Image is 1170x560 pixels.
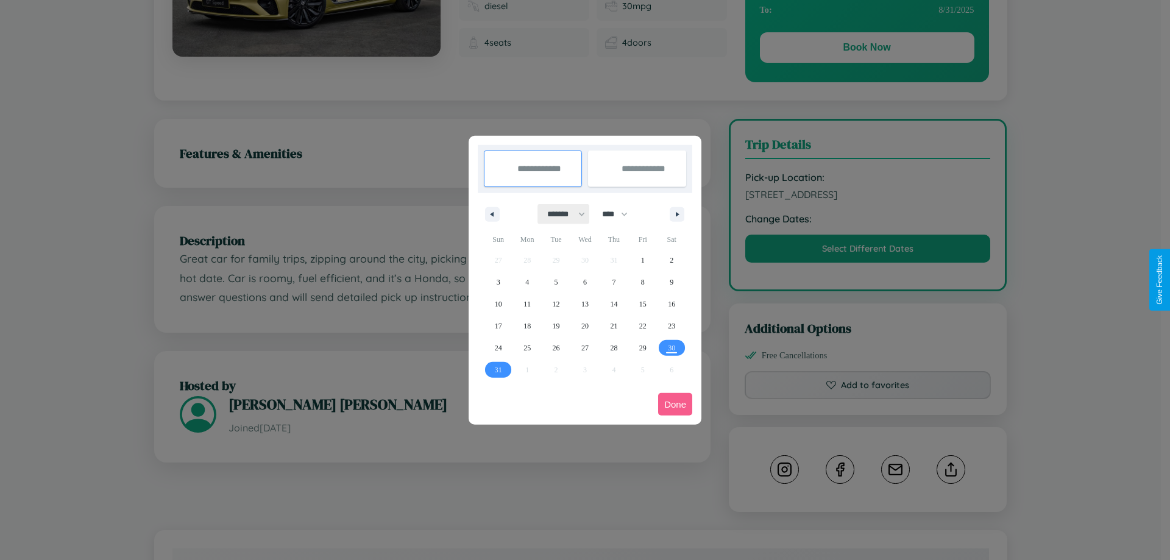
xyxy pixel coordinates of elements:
[512,337,541,359] button: 25
[668,293,675,315] span: 16
[668,315,675,337] span: 23
[555,271,558,293] span: 5
[658,249,686,271] button: 2
[523,337,531,359] span: 25
[542,271,570,293] button: 5
[495,315,502,337] span: 17
[484,337,512,359] button: 24
[512,271,541,293] button: 4
[484,315,512,337] button: 17
[484,359,512,381] button: 31
[658,315,686,337] button: 23
[484,271,512,293] button: 3
[1155,255,1164,305] div: Give Feedback
[628,293,657,315] button: 15
[641,249,645,271] span: 1
[512,293,541,315] button: 11
[658,271,686,293] button: 9
[639,293,647,315] span: 15
[542,230,570,249] span: Tue
[581,293,589,315] span: 13
[583,271,587,293] span: 6
[628,271,657,293] button: 8
[639,337,647,359] span: 29
[628,249,657,271] button: 1
[542,337,570,359] button: 26
[658,337,686,359] button: 30
[512,230,541,249] span: Mon
[525,271,529,293] span: 4
[570,271,599,293] button: 6
[570,337,599,359] button: 27
[668,337,675,359] span: 30
[610,293,617,315] span: 14
[610,337,617,359] span: 28
[658,230,686,249] span: Sat
[553,293,560,315] span: 12
[612,271,615,293] span: 7
[523,315,531,337] span: 18
[495,359,502,381] span: 31
[553,315,560,337] span: 19
[495,293,502,315] span: 10
[542,293,570,315] button: 12
[600,230,628,249] span: Thu
[581,315,589,337] span: 20
[641,271,645,293] span: 8
[497,271,500,293] span: 3
[600,315,628,337] button: 21
[628,315,657,337] button: 22
[553,337,560,359] span: 26
[581,337,589,359] span: 27
[523,293,531,315] span: 11
[628,337,657,359] button: 29
[570,293,599,315] button: 13
[570,230,599,249] span: Wed
[484,293,512,315] button: 10
[658,293,686,315] button: 16
[495,337,502,359] span: 24
[670,249,673,271] span: 2
[610,315,617,337] span: 21
[639,315,647,337] span: 22
[600,293,628,315] button: 14
[570,315,599,337] button: 20
[542,315,570,337] button: 19
[628,230,657,249] span: Fri
[600,337,628,359] button: 28
[600,271,628,293] button: 7
[670,271,673,293] span: 9
[512,315,541,337] button: 18
[658,393,692,416] button: Done
[484,230,512,249] span: Sun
